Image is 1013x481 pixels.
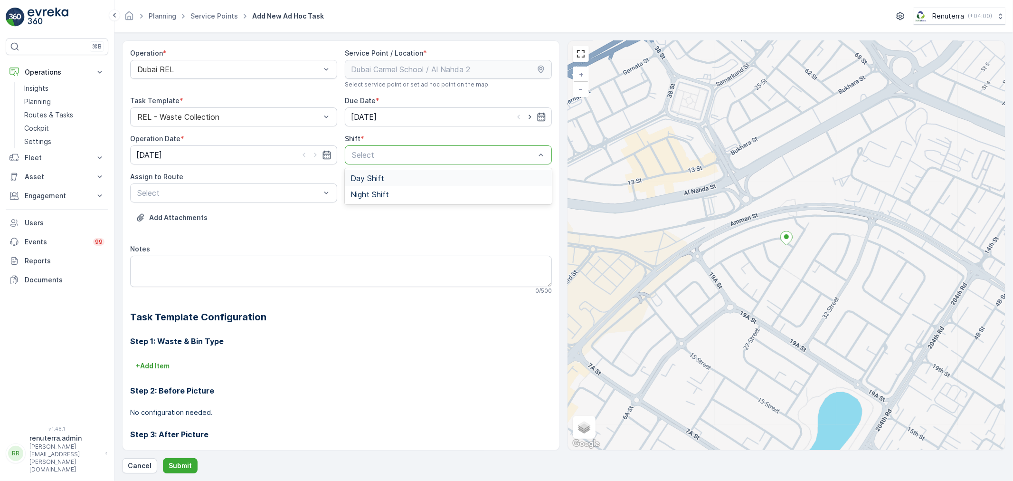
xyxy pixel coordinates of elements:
[29,443,101,473] p: [PERSON_NAME][EMAIL_ADDRESS][PERSON_NAME][DOMAIN_NAME]
[20,135,108,148] a: Settings
[574,47,588,61] a: View Fullscreen
[6,186,108,205] button: Engagement
[350,174,384,183] span: Day Shift
[6,251,108,270] a: Reports
[122,458,157,473] button: Cancel
[25,67,89,77] p: Operations
[20,82,108,95] a: Insights
[6,8,25,27] img: logo
[25,218,104,228] p: Users
[20,122,108,135] a: Cockpit
[350,190,389,199] span: Night Shift
[6,270,108,289] a: Documents
[579,70,583,78] span: +
[124,14,134,22] a: Homepage
[29,433,101,443] p: renuterra.admin
[128,461,151,471] p: Cancel
[574,67,588,82] a: Zoom In
[149,12,176,20] a: Planning
[24,110,73,120] p: Routes & Tasks
[130,310,552,324] h2: Task Template Configuration
[345,81,490,88] span: Select service point or set ad hoc point on the map.
[130,173,183,181] label: Assign to Route
[6,213,108,232] a: Users
[95,238,103,246] p: 99
[6,167,108,186] button: Asset
[20,95,108,108] a: Planning
[28,8,68,27] img: logo_light-DOdMpM7g.png
[25,172,89,182] p: Asset
[130,336,552,347] h3: Step 1: Waste & Bin Type
[345,107,552,126] input: dd/mm/yyyy
[24,137,51,146] p: Settings
[169,461,192,471] p: Submit
[25,191,89,201] p: Engagement
[6,232,108,251] a: Events99
[6,433,108,473] button: RRrenuterra.admin[PERSON_NAME][EMAIL_ADDRESS][PERSON_NAME][DOMAIN_NAME]
[130,408,552,417] p: No configuration needed.
[24,84,48,93] p: Insights
[25,256,104,266] p: Reports
[20,108,108,122] a: Routes & Tasks
[6,63,108,82] button: Operations
[163,458,198,473] button: Submit
[345,135,360,143] label: Shift
[6,426,108,432] span: v 1.48.1
[130,49,163,57] label: Operation
[345,60,552,79] input: Dubai Carmel School / Al Nahda 2
[535,287,552,295] p: 0 / 500
[130,245,150,253] label: Notes
[914,8,1005,25] button: Renuterra(+04:00)
[25,237,87,247] p: Events
[130,429,552,440] h3: Step 3: After Picture
[574,82,588,96] a: Zoom Out
[250,11,326,21] span: Add New Ad Hoc Task
[130,96,180,105] label: Task Template
[968,12,992,20] p: ( +04:00 )
[149,213,208,222] p: Add Attachments
[932,11,964,21] p: Renuterra
[345,49,423,57] label: Service Point / Location
[24,97,51,106] p: Planning
[570,438,602,450] a: Open this area in Google Maps (opens a new window)
[352,149,535,161] p: Select
[574,417,595,438] a: Layers
[130,145,337,164] input: dd/mm/yyyy
[6,148,108,167] button: Fleet
[137,187,321,199] p: Select
[25,153,89,163] p: Fleet
[345,96,376,105] label: Due Date
[8,446,23,461] div: RR
[579,85,584,93] span: −
[25,275,104,285] p: Documents
[914,11,928,21] img: Screenshot_2024-07-26_at_13.33.01.png
[130,385,552,396] h3: Step 2: Before Picture
[136,361,170,371] p: + Add Item
[130,135,180,143] label: Operation Date
[92,43,102,50] p: ⌘B
[130,358,175,374] button: +Add Item
[570,438,602,450] img: Google
[24,124,49,133] p: Cockpit
[190,12,238,20] a: Service Points
[130,210,213,225] button: Upload File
